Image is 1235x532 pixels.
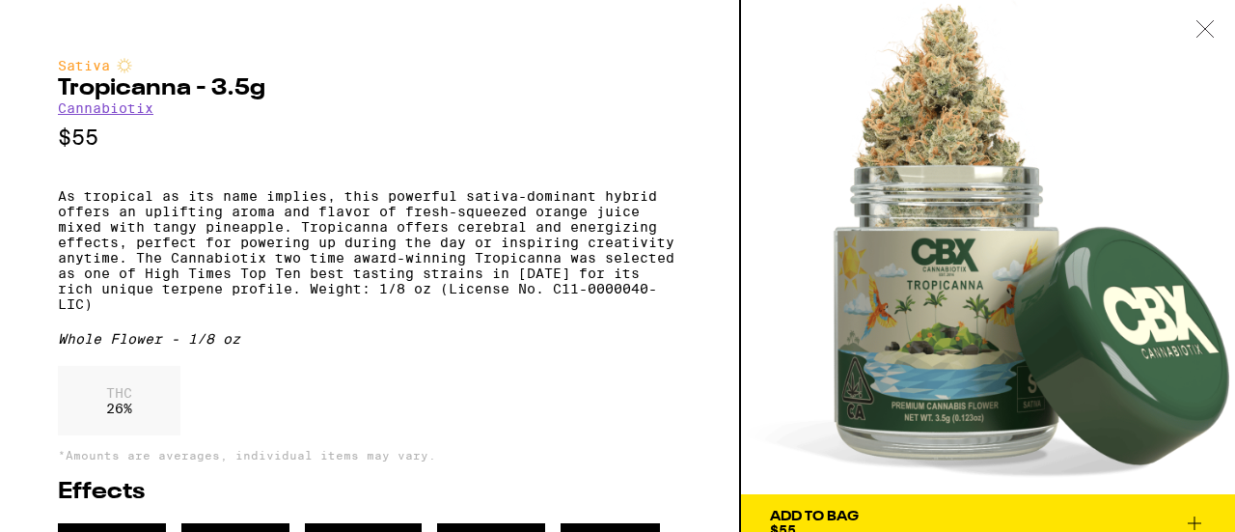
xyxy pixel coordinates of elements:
[770,510,859,523] div: Add To Bag
[58,188,681,312] p: As tropical as its name implies, this powerful sativa-dominant hybrid offers an uplifting aroma a...
[58,58,681,73] div: Sativa
[117,58,132,73] img: sativaColor.svg
[58,481,681,504] h2: Effects
[58,449,681,462] p: *Amounts are averages, individual items may vary.
[58,366,180,435] div: 26 %
[106,385,132,401] p: THC
[58,331,681,347] div: Whole Flower - 1/8 oz
[58,77,681,100] h2: Tropicanna - 3.5g
[58,126,681,150] p: $55
[58,100,153,116] a: Cannabiotix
